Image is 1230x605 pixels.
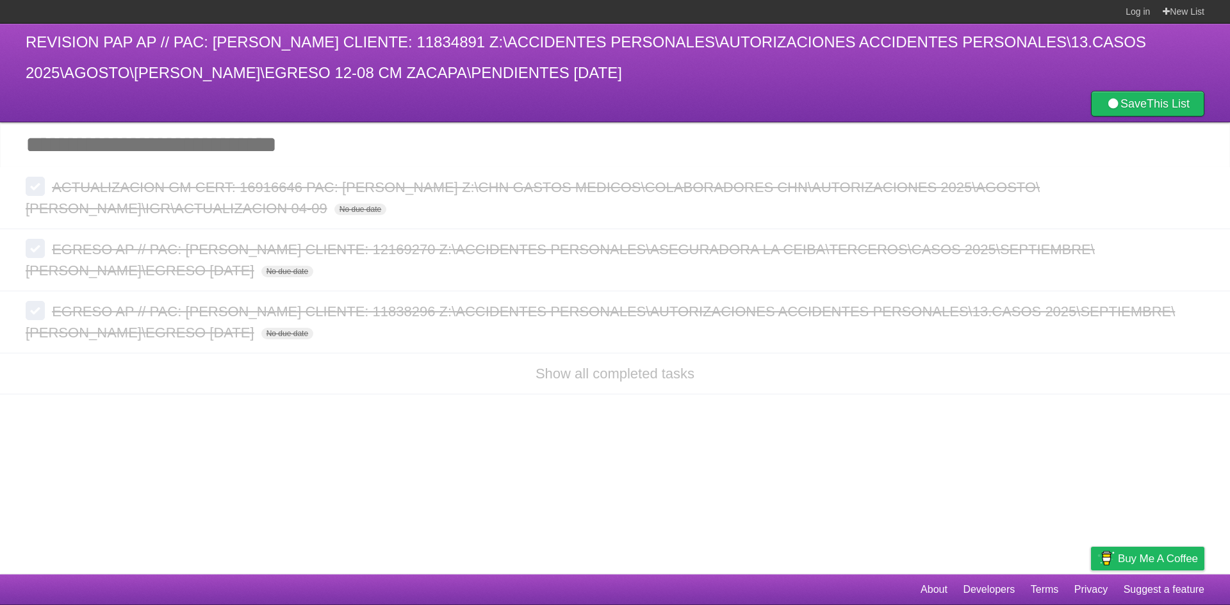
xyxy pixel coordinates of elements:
[1091,547,1204,570] a: Buy me a coffee
[261,266,313,277] span: No due date
[1031,577,1059,602] a: Terms
[1074,577,1108,602] a: Privacy
[26,179,1040,216] span: ACTUALIZACION GM CERT: 16916646 PAC: [PERSON_NAME] Z:\CHN GASTOS MEDICOS\COLABORADORES CHN\AUTORI...
[1091,91,1204,117] a: SaveThis List
[26,33,1146,81] span: REVISION PAP AP // PAC: [PERSON_NAME] CLIENTE: 11834891 Z:\ACCIDENTES PERSONALES\AUTORIZACIONES A...
[334,204,386,215] span: No due date
[1124,577,1204,602] a: Suggest a feature
[921,577,947,602] a: About
[26,241,1095,278] span: EGRESO AP // PAC: [PERSON_NAME] CLIENTE: 12169270 Z:\ACCIDENTES PERSONALES\ASEGURADORA LA CEIBA\T...
[26,303,1175,341] span: EGRESO AP // PAC: [PERSON_NAME] CLIENTE: 11838296 Z:\ACCIDENTES PERSONALES\AUTORIZACIONES ACCIDEN...
[1097,547,1115,569] img: Buy me a coffee
[1147,97,1190,110] b: This List
[1118,547,1198,570] span: Buy me a coffee
[963,577,1015,602] a: Developers
[261,328,313,339] span: No due date
[26,239,45,258] label: Done
[26,301,45,320] label: Done
[26,177,45,196] label: Done
[536,366,694,382] a: Show all completed tasks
